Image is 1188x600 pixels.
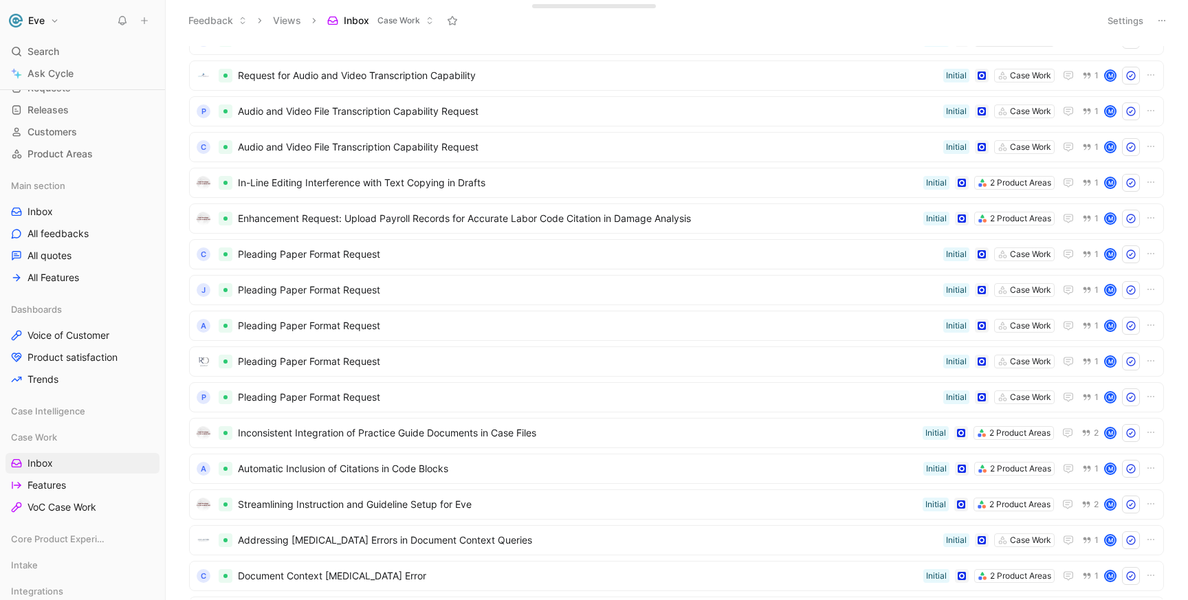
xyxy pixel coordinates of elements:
div: DashboardsVoice of CustomerProduct satisfactionTrends [5,299,159,390]
a: PPleading Paper Format RequestCase WorkInitial1M [189,382,1164,412]
button: 1 [1079,390,1101,405]
div: M [1105,107,1115,116]
span: Enhancement Request: Upload Payroll Records for Accurate Labor Code Citation in Damage Analysis [238,210,918,227]
div: M [1105,285,1115,295]
span: 1 [1094,393,1099,401]
a: logoAddressing [MEDICAL_DATA] Errors in Document Context QueriesCase WorkInitial1M [189,525,1164,555]
h1: Eve [28,14,45,27]
span: 1 [1094,214,1099,223]
div: C [197,247,210,261]
div: Case Work [1010,69,1051,82]
div: P [197,104,210,118]
span: Request for Audio and Video Transcription Capability [238,67,938,84]
div: Case WorkInboxFeaturesVoC Case Work [5,427,159,518]
a: Product satisfaction [5,347,159,368]
div: M [1105,357,1115,366]
div: P [197,390,210,404]
span: Main section [11,179,65,192]
button: Feedback [182,10,253,31]
span: Product satisfaction [27,351,118,364]
button: 1 [1079,68,1101,83]
span: Product Areas [27,147,93,161]
img: logo [197,212,210,225]
div: C [197,140,210,154]
span: Core Product Experience [11,532,105,546]
div: 2 Product Areas [989,498,1050,511]
div: Case Intelligence [5,401,159,425]
span: Inconsistent Integration of Practice Guide Documents in Case Files [238,425,917,441]
button: EveEve [5,11,63,30]
div: M [1105,142,1115,152]
span: Ask Cycle [27,65,74,82]
button: 1 [1079,211,1101,226]
span: All Features [27,271,79,285]
a: CDocument Context [MEDICAL_DATA] Error2 Product AreasInitial1M [189,561,1164,591]
span: 1 [1094,572,1099,580]
span: 1 [1094,357,1099,366]
a: logoIn-Line Editing Interference with Text Copying in Drafts2 Product AreasInitial1M [189,168,1164,198]
span: Pleading Paper Format Request [238,353,938,370]
div: Case Work [1010,283,1051,297]
span: Automatic Inclusion of Citations in Code Blocks [238,460,918,477]
div: M [1105,428,1115,438]
span: 1 [1094,465,1099,473]
div: Case Work [1010,319,1051,333]
button: Settings [1101,11,1149,30]
div: Intake [5,555,159,579]
span: Streamlining Instruction and Guideline Setup for Eve [238,496,917,513]
a: Inbox [5,201,159,222]
div: Initial [946,533,967,547]
a: Voice of Customer [5,325,159,346]
span: 2 [1094,429,1099,437]
div: M [1105,321,1115,331]
span: 1 [1094,536,1099,544]
span: 2 [1094,500,1099,509]
a: All feedbacks [5,223,159,244]
a: logoRequest for Audio and Video Transcription CapabilityCase WorkInitial1M [189,60,1164,91]
div: M [1105,71,1115,80]
button: 1 [1079,247,1101,262]
span: 1 [1094,286,1099,294]
span: 1 [1094,250,1099,258]
div: 2 Product Areas [990,176,1051,190]
div: A [197,319,210,333]
button: 1 [1079,568,1101,584]
span: Search [27,43,59,60]
span: Case Intelligence [11,404,85,418]
span: Voice of Customer [27,329,109,342]
div: M [1105,571,1115,581]
div: M [1105,214,1115,223]
a: Features [5,475,159,496]
a: PAudio and Video File Transcription Capability RequestCase WorkInitial1M [189,96,1164,126]
span: Case Work [377,14,420,27]
div: Case Work [1010,533,1051,547]
span: 1 [1094,322,1099,330]
span: Intake [11,558,38,572]
a: Inbox [5,453,159,474]
span: Pleading Paper Format Request [238,318,938,334]
div: Initial [925,426,946,440]
div: M [1105,392,1115,402]
div: M [1105,249,1115,259]
img: logo [197,69,210,82]
button: 1 [1079,175,1101,190]
span: Dashboards [11,302,62,316]
span: In-Line Editing Interference with Text Copying in Drafts [238,175,918,191]
img: logo [197,176,210,190]
div: M [1105,464,1115,474]
div: Initial [925,498,946,511]
div: M [1105,535,1115,545]
div: Initial [926,569,947,583]
div: Initial [946,247,967,261]
div: Initial [946,69,967,82]
div: C [197,569,210,583]
div: M [1105,500,1115,509]
a: Product Areas [5,144,159,164]
a: logoInconsistent Integration of Practice Guide Documents in Case Files2 Product AreasInitial2M [189,418,1164,448]
div: Case Work [1010,355,1051,368]
span: Inbox [27,456,53,470]
div: Case Work [1010,247,1051,261]
div: Initial [926,176,947,190]
div: Initial [946,355,967,368]
span: Customers [27,125,77,139]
